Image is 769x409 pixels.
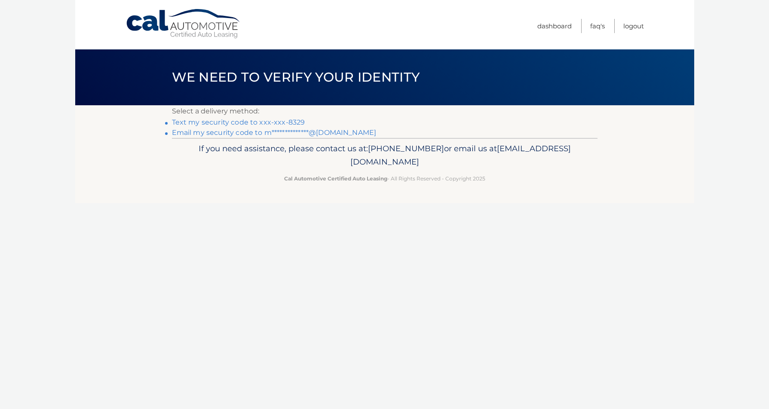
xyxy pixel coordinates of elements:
a: Text my security code to xxx-xxx-8329 [172,118,305,126]
p: If you need assistance, please contact us at: or email us at [178,142,592,169]
a: Logout [623,19,644,33]
p: - All Rights Reserved - Copyright 2025 [178,174,592,183]
a: Dashboard [537,19,572,33]
a: Cal Automotive [126,9,242,39]
strong: Cal Automotive Certified Auto Leasing [284,175,387,182]
a: FAQ's [590,19,605,33]
span: We need to verify your identity [172,69,420,85]
span: [PHONE_NUMBER] [368,143,444,153]
p: Select a delivery method: [172,105,597,117]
